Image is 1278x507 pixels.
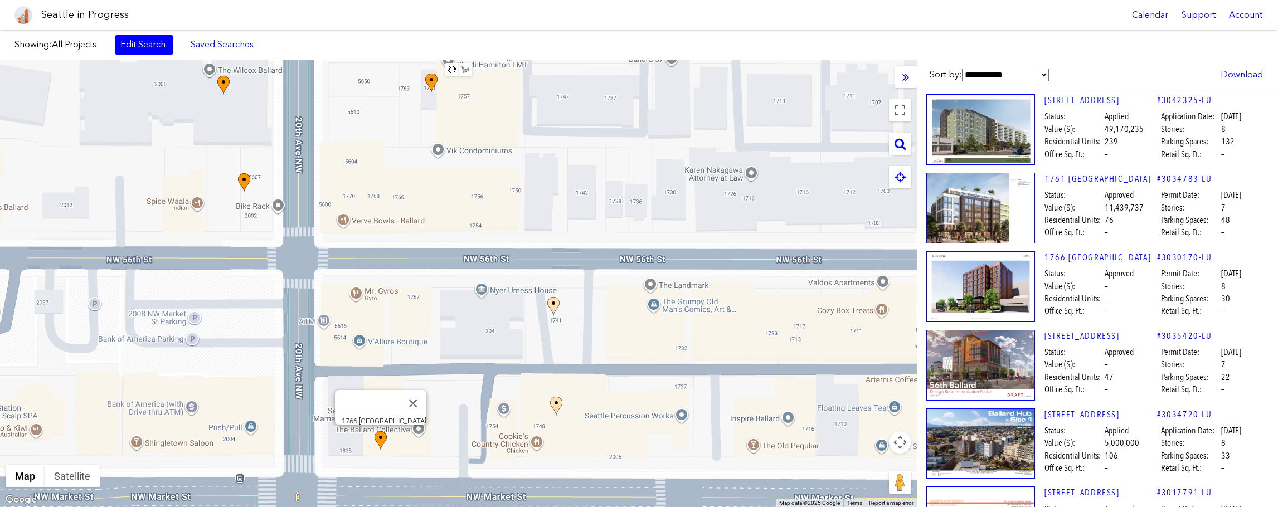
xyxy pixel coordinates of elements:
span: Value ($): [1044,280,1103,292]
span: Value ($): [1044,202,1103,214]
span: [DATE] [1221,110,1241,123]
a: [STREET_ADDRESS] [1044,94,1157,106]
button: Close [400,390,426,417]
span: Map data ©2025 Google [779,500,840,506]
span: 22 [1221,371,1230,383]
span: 8 [1221,437,1226,449]
span: Approved [1105,267,1134,280]
span: Retail Sq. Ft.: [1161,383,1219,396]
span: 132 [1221,135,1235,148]
span: [DATE] [1221,267,1241,280]
div: 1766 [GEOGRAPHIC_DATA] [342,417,426,425]
span: [DATE] [1221,189,1241,201]
span: Office Sq. Ft.: [1044,148,1103,160]
span: Approved [1105,189,1134,201]
h1: Seattle in Progress [41,8,129,22]
a: 1761 [GEOGRAPHIC_DATA] [1044,173,1157,185]
a: 1766 [GEOGRAPHIC_DATA] [1044,251,1157,264]
span: Stories: [1161,358,1219,370]
span: 11,439,737 [1105,202,1144,214]
span: Stories: [1161,123,1219,135]
img: favicon-96x96.png [14,6,32,24]
span: Approved [1105,346,1134,358]
span: Stories: [1161,202,1219,214]
span: Status: [1044,346,1103,358]
span: – [1221,305,1224,317]
a: Report a map error [869,500,913,506]
span: Permit Date: [1161,189,1219,201]
button: Show satellite imagery [45,465,100,487]
span: Status: [1044,189,1103,201]
span: – [1105,280,1108,292]
a: [STREET_ADDRESS] [1044,486,1157,499]
span: Parking Spaces: [1161,214,1219,226]
span: Office Sq. Ft.: [1044,383,1103,396]
a: Download [1215,65,1269,84]
a: #3034720-LU [1157,408,1212,421]
span: Retail Sq. Ft.: [1161,226,1219,238]
span: [DATE] [1221,425,1241,437]
img: Google [3,493,40,507]
span: Permit Date: [1161,346,1219,358]
span: Residential Units: [1044,450,1103,462]
span: Retail Sq. Ft.: [1161,148,1219,160]
span: Status: [1044,110,1103,123]
select: Sort by: [962,69,1049,81]
span: 8 [1221,123,1226,135]
span: Office Sq. Ft.: [1044,226,1103,238]
span: Stories: [1161,437,1219,449]
span: – [1105,383,1108,396]
span: Parking Spaces: [1161,292,1219,305]
span: 47 [1105,371,1114,383]
span: Retail Sq. Ft.: [1161,462,1219,474]
span: 7 [1221,358,1226,370]
span: – [1221,462,1224,474]
a: Open this area in Google Maps (opens a new window) [3,493,40,507]
span: Stories: [1161,280,1219,292]
a: #3034783-LU [1157,173,1212,185]
img: 1.jpg [926,94,1035,165]
span: – [1221,383,1224,396]
span: Applied [1105,425,1129,437]
span: [DATE] [1221,346,1241,358]
span: Retail Sq. Ft.: [1161,305,1219,317]
span: Parking Spaces: [1161,135,1219,148]
a: #3030170-LU [1157,251,1212,264]
img: 1.jpg [926,330,1035,401]
span: Value ($): [1044,358,1103,370]
span: Application Date: [1161,425,1219,437]
span: All Projects [52,39,96,50]
img: 1.jpg [926,408,1035,479]
span: Value ($): [1044,437,1103,449]
span: – [1105,462,1108,474]
span: Status: [1044,425,1103,437]
span: 8 [1221,280,1226,292]
label: Showing: [14,38,104,51]
a: #3035420-LU [1157,330,1212,342]
span: Status: [1044,267,1103,280]
button: Map camera controls [889,431,911,454]
button: Stop drawing [445,63,459,76]
span: – [1105,226,1108,238]
button: Show street map [6,465,45,487]
span: – [1221,226,1224,238]
a: [STREET_ADDRESS] [1044,330,1157,342]
span: Residential Units: [1044,214,1103,226]
a: [STREET_ADDRESS] [1044,408,1157,421]
button: Toggle fullscreen view [889,99,911,121]
span: Residential Units: [1044,135,1103,148]
a: Terms [847,500,862,506]
span: 49,170,235 [1105,123,1144,135]
label: Sort by: [930,69,1049,81]
img: 31.jpg [926,251,1035,322]
span: Value ($): [1044,123,1103,135]
span: 76 [1105,214,1114,226]
a: #3017791-LU [1157,486,1212,499]
span: Parking Spaces: [1161,450,1219,462]
span: – [1105,358,1108,370]
span: 106 [1105,450,1118,462]
span: Office Sq. Ft.: [1044,305,1103,317]
span: – [1105,305,1108,317]
span: Residential Units: [1044,292,1103,305]
button: Draw a shape [459,63,472,76]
